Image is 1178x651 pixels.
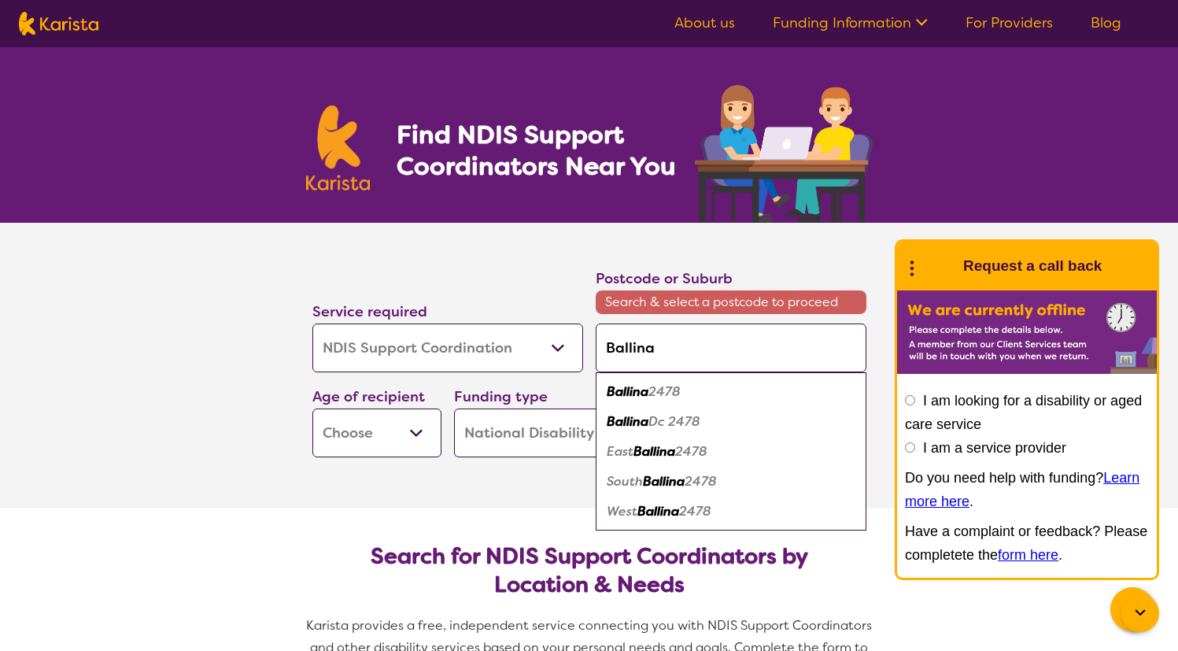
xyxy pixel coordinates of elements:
label: I am looking for a disability or aged care service [905,393,1142,432]
label: Service required [312,302,427,321]
p: Do you need help with funding? . [905,466,1149,513]
em: Ballina [607,383,648,400]
em: Ballina [643,473,685,490]
em: Ballina [607,413,648,430]
div: South Ballina 2478 [604,467,859,497]
a: Blog [1091,13,1121,32]
em: West [607,503,637,520]
span: Search & select a postcode to proceed [596,290,866,314]
label: Postcode or Suburb [596,269,733,288]
h2: Search for NDIS Support Coordinators by Location & Needs [325,542,854,599]
em: Ballina [637,503,679,520]
h1: Request a call back [963,254,1102,278]
em: 2478 [685,473,717,490]
label: Age of recipient [312,387,425,406]
label: Funding type [454,387,548,406]
img: Karista offline chat form to request call back [897,290,1157,374]
p: Have a complaint or feedback? Please completete the . [905,520,1149,567]
em: 2478 [679,503,711,520]
label: I am a service provider [923,440,1066,456]
div: West Ballina 2478 [604,497,859,527]
em: Ballina [633,443,675,460]
button: Channel Menu [1110,587,1154,631]
div: East Ballina 2478 [604,437,859,467]
a: For Providers [966,13,1053,32]
em: 2478 [648,383,681,400]
a: Funding Information [773,13,928,32]
a: About us [674,13,735,32]
h1: Find NDIS Support Coordinators Near You [397,119,688,182]
a: form here [998,547,1058,563]
div: Ballina 2478 [604,377,859,407]
img: Karista [922,250,954,282]
em: 2478 [675,443,707,460]
img: Karista logo [19,12,98,35]
input: Type [596,324,866,372]
img: support-coordination [695,85,873,223]
img: Karista logo [306,105,371,190]
em: East [607,443,633,460]
em: Dc 2478 [648,413,700,430]
div: Ballina Dc 2478 [604,407,859,437]
em: South [607,473,643,490]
